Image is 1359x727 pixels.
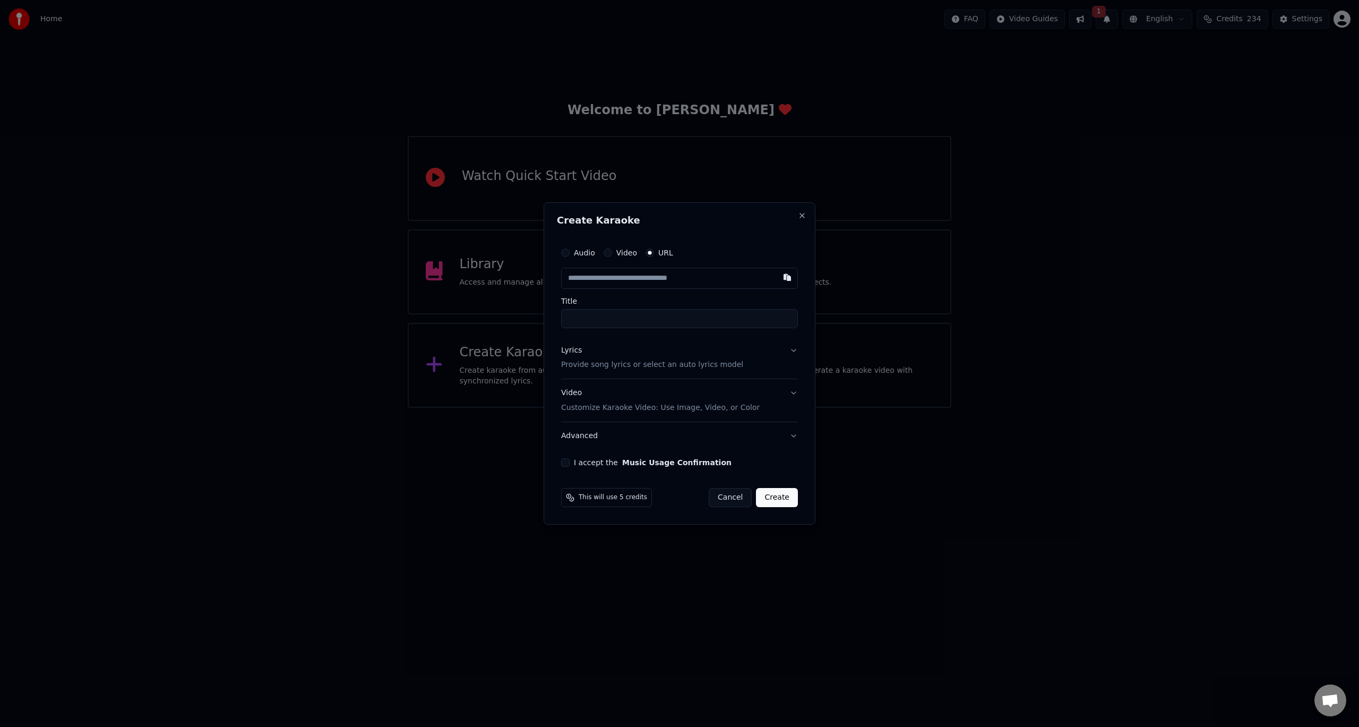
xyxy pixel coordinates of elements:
button: Cancel [709,488,752,507]
button: Advanced [561,422,798,450]
h2: Create Karaoke [557,216,802,225]
label: I accept the [574,459,732,466]
p: Provide song lyrics or select an auto lyrics model [561,360,743,371]
button: Create [756,488,798,507]
p: Customize Karaoke Video: Use Image, Video, or Color [561,403,760,413]
button: LyricsProvide song lyrics or select an auto lyrics model [561,337,798,379]
button: VideoCustomize Karaoke Video: Use Image, Video, or Color [561,380,798,422]
div: Video [561,388,760,414]
button: I accept the [622,459,732,466]
label: Title [561,297,798,305]
label: Audio [574,249,595,256]
div: Lyrics [561,345,582,356]
span: This will use 5 credits [579,493,647,502]
label: URL [658,249,673,256]
label: Video [616,249,637,256]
